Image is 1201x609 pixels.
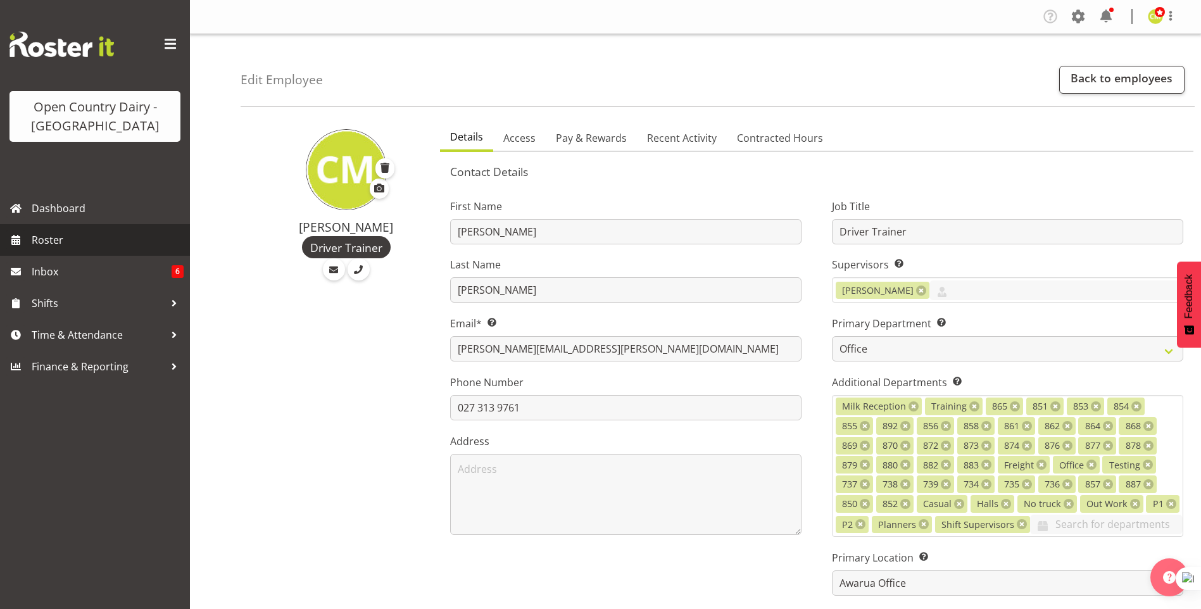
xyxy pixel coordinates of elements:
[1163,571,1176,584] img: help-xxl-2.png
[1045,419,1060,433] span: 862
[1126,419,1141,433] span: 868
[1045,439,1060,453] span: 876
[1153,497,1164,511] span: P1
[267,220,425,234] h4: [PERSON_NAME]
[1004,458,1034,472] span: Freight
[842,458,857,472] span: 879
[1086,497,1128,511] span: Out Work
[1109,458,1140,472] span: Testing
[923,419,938,433] span: 856
[964,439,979,453] span: 873
[450,395,802,420] input: Phone Number
[883,439,898,453] span: 870
[1004,439,1019,453] span: 874
[450,316,802,331] label: Email*
[1148,9,1163,24] img: corey-millan10439.jpg
[450,199,802,214] label: First Name
[1183,274,1195,318] span: Feedback
[32,230,184,249] span: Roster
[450,129,483,144] span: Details
[1085,439,1100,453] span: 877
[1045,477,1060,491] span: 736
[1059,66,1185,94] a: Back to employees
[32,199,184,218] span: Dashboard
[450,434,802,449] label: Address
[842,497,857,511] span: 850
[832,199,1183,214] label: Job Title
[503,130,536,146] span: Access
[842,399,906,413] span: Milk Reception
[348,258,370,280] a: Call Employee
[9,32,114,57] img: Rosterit website logo
[964,458,979,472] span: 883
[923,439,938,453] span: 872
[923,497,952,511] span: Casual
[842,477,857,491] span: 737
[1030,515,1183,534] input: Search for departments
[832,550,1183,565] label: Primary Location
[1024,497,1061,511] span: No truck
[1126,439,1141,453] span: 878
[964,477,979,491] span: 734
[32,325,165,344] span: Time & Attendance
[450,257,802,272] label: Last Name
[842,439,857,453] span: 869
[941,518,1014,532] span: Shift Supervisors
[1085,477,1100,491] span: 857
[842,419,857,433] span: 855
[883,477,898,491] span: 738
[923,477,938,491] span: 739
[22,97,168,135] div: Open Country Dairy - [GEOGRAPHIC_DATA]
[878,518,916,532] span: Planners
[923,458,938,472] span: 882
[883,497,898,511] span: 852
[1004,477,1019,491] span: 735
[1073,399,1088,413] span: 853
[32,262,172,281] span: Inbox
[450,375,802,390] label: Phone Number
[883,458,898,472] span: 880
[737,130,823,146] span: Contracted Hours
[977,497,998,511] span: Halls
[842,518,853,532] span: P2
[32,294,165,313] span: Shifts
[832,316,1183,331] label: Primary Department
[1114,399,1129,413] span: 854
[832,257,1183,272] label: Supervisors
[32,357,165,376] span: Finance & Reporting
[1126,477,1141,491] span: 887
[1177,261,1201,348] button: Feedback - Show survey
[1085,419,1100,433] span: 864
[306,129,387,210] img: corey-millan10439.jpg
[450,277,802,303] input: Last Name
[556,130,627,146] span: Pay & Rewards
[931,399,967,413] span: Training
[241,73,323,87] h4: Edit Employee
[1033,399,1048,413] span: 851
[647,130,717,146] span: Recent Activity
[1004,419,1019,433] span: 861
[310,239,382,256] span: Driver Trainer
[450,336,802,361] input: Email Address
[964,419,979,433] span: 858
[992,399,1007,413] span: 865
[883,419,898,433] span: 892
[842,284,914,298] span: [PERSON_NAME]
[1059,458,1084,472] span: Office
[172,265,184,278] span: 6
[450,165,1183,179] h5: Contact Details
[450,219,802,244] input: First Name
[832,219,1183,244] input: Job Title
[832,375,1183,390] label: Additional Departments
[323,258,345,280] a: Email Employee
